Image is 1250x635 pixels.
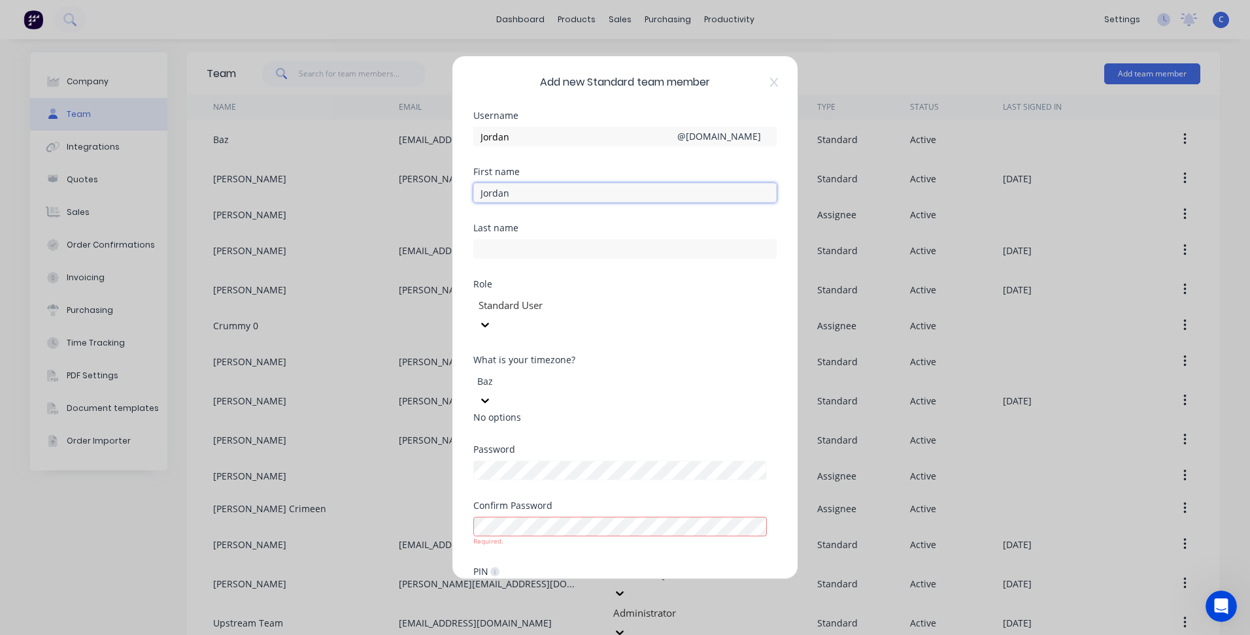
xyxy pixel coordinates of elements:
[473,280,777,289] div: Role
[473,223,777,233] div: Last name
[473,111,777,120] div: Username
[473,501,777,510] div: Confirm Password
[473,167,777,176] div: First name
[473,410,777,424] div: No options
[1206,591,1237,622] iframe: Intercom live chat
[473,445,777,454] div: Password
[677,129,761,143] div: @ [DOMAIN_NAME]
[473,355,777,365] div: What is your timezone?
[473,565,499,578] div: PIN
[473,74,777,90] span: Add new Standard team member
[473,536,777,546] div: Required.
